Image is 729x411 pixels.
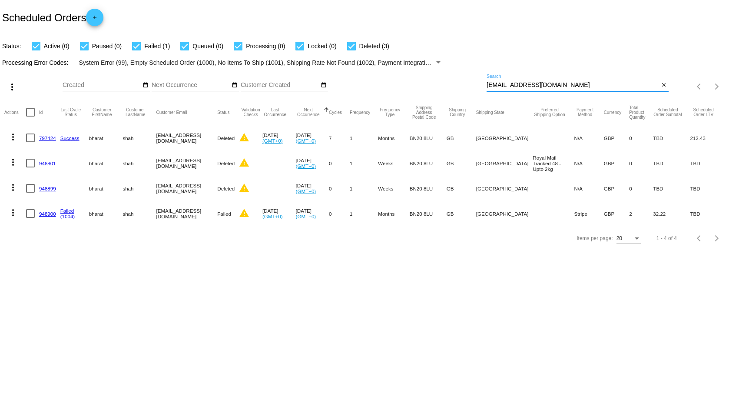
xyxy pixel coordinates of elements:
button: Change sorting for NextOccurrenceUtc [296,107,321,117]
span: Failed (1) [144,41,170,51]
mat-icon: warning [239,157,249,168]
span: Deleted [217,135,235,141]
mat-cell: 0 [329,201,350,226]
mat-select: Filter by Processing Error Codes [79,57,443,68]
a: 948900 [39,211,56,217]
mat-icon: more_vert [8,157,18,167]
mat-cell: [EMAIL_ADDRESS][DOMAIN_NAME] [156,176,217,201]
span: Deleted [217,160,235,166]
button: Next page [708,230,726,247]
mat-cell: shah [123,150,156,176]
mat-cell: bharat [89,125,123,150]
mat-icon: date_range [142,82,149,89]
button: Previous page [691,230,708,247]
mat-cell: N/A [574,150,604,176]
mat-cell: 212.43 [690,125,725,150]
a: 797424 [39,135,56,141]
mat-cell: 1 [350,125,378,150]
button: Change sorting for Cycles [329,110,342,115]
a: Success [60,135,80,141]
mat-cell: 7 [329,125,350,150]
mat-cell: 2 [629,201,653,226]
mat-cell: GBP [604,201,630,226]
span: Deleted [217,186,235,191]
mat-cell: 0 [329,150,350,176]
button: Change sorting for CustomerFirstName [89,107,115,117]
mat-icon: add [89,14,100,25]
mat-cell: Months [378,125,409,150]
mat-cell: shah [123,125,156,150]
a: (GMT+0) [296,163,316,169]
span: Locked (0) [308,41,336,51]
button: Clear [659,81,669,90]
mat-icon: more_vert [8,132,18,142]
mat-cell: [EMAIL_ADDRESS][DOMAIN_NAME] [156,201,217,226]
mat-cell: GBP [604,150,630,176]
a: 948899 [39,186,56,191]
span: Processing (0) [246,41,285,51]
mat-cell: [DATE] [296,125,329,150]
mat-cell: TBD [653,176,690,201]
mat-cell: bharat [89,150,123,176]
mat-cell: 0 [329,176,350,201]
button: Change sorting for CurrencyIso [604,110,622,115]
button: Change sorting for LastOccurrenceUtc [262,107,288,117]
mat-cell: TBD [690,201,725,226]
mat-cell: BN20 8LU [410,150,447,176]
span: Status: [2,43,21,50]
button: Change sorting for PaymentMethod.Type [574,107,596,117]
mat-header-cell: Validation Checks [239,99,262,125]
mat-cell: GB [447,176,476,201]
button: Change sorting for ShippingCountry [447,107,468,117]
a: (GMT+0) [296,138,316,144]
mat-icon: more_vert [7,82,17,92]
a: (GMT+0) [296,214,316,219]
button: Change sorting for Frequency [350,110,370,115]
mat-cell: Weeks [378,150,409,176]
mat-icon: date_range [321,82,327,89]
span: Queued (0) [192,41,223,51]
mat-cell: shah [123,176,156,201]
mat-icon: more_vert [8,182,18,193]
button: Change sorting for LastProcessingCycleId [60,107,81,117]
mat-cell: bharat [89,176,123,201]
mat-cell: 0 [629,150,653,176]
mat-cell: [DATE] [296,150,329,176]
mat-cell: 1 [350,176,378,201]
mat-cell: TBD [690,176,725,201]
mat-cell: [DATE] [262,201,296,226]
mat-cell: [DATE] [262,125,296,150]
a: Failed [60,208,74,214]
span: Paused (0) [92,41,122,51]
button: Change sorting for PreferredShippingOption [533,107,566,117]
mat-cell: Weeks [378,176,409,201]
button: Change sorting for Subtotal [653,107,682,117]
input: Created [63,82,141,89]
mat-header-cell: Actions [4,99,26,125]
mat-cell: BN20 8LU [410,125,447,150]
mat-icon: warning [239,132,249,143]
div: 1 - 4 of 4 [656,235,677,241]
mat-icon: close [661,82,667,89]
mat-cell: [GEOGRAPHIC_DATA] [476,125,533,150]
button: Change sorting for Status [217,110,229,115]
mat-cell: [DATE] [296,176,329,201]
button: Change sorting for LifetimeValue [690,107,717,117]
a: 948801 [39,160,56,166]
mat-select: Items per page: [616,236,641,242]
span: Active (0) [44,41,70,51]
mat-cell: shah [123,201,156,226]
mat-cell: 0 [629,125,653,150]
mat-cell: GB [447,150,476,176]
mat-icon: warning [239,183,249,193]
h2: Scheduled Orders [2,9,103,26]
mat-cell: [EMAIL_ADDRESS][DOMAIN_NAME] [156,150,217,176]
mat-cell: N/A [574,176,604,201]
button: Change sorting for FrequencyType [378,107,401,117]
a: (1004) [60,214,75,219]
button: Next page [708,78,726,95]
mat-cell: Stripe [574,201,604,226]
a: (GMT+0) [262,214,283,219]
mat-cell: bharat [89,201,123,226]
mat-cell: [GEOGRAPHIC_DATA] [476,150,533,176]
